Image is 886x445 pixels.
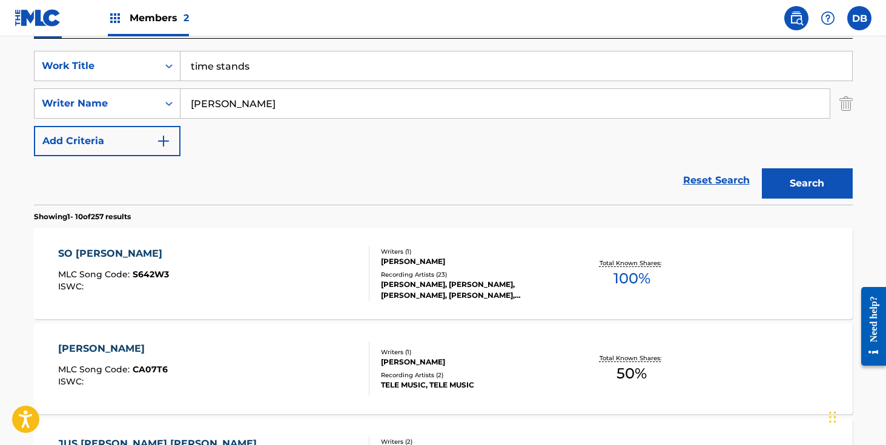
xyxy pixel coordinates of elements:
[156,134,171,148] img: 9d2ae6d4665cec9f34b9.svg
[381,348,564,357] div: Writers ( 1 )
[613,268,650,289] span: 100 %
[381,380,564,391] div: TELE MUSIC, TELE MUSIC
[381,270,564,279] div: Recording Artists ( 23 )
[381,357,564,368] div: [PERSON_NAME]
[58,281,87,292] span: ISWC :
[133,364,168,375] span: CA07T6
[133,269,169,280] span: S642W3
[108,11,122,25] img: Top Rightsholders
[852,278,886,375] iframe: Resource Center
[42,96,151,111] div: Writer Name
[183,12,189,24] span: 2
[34,51,853,205] form: Search Form
[58,269,133,280] span: MLC Song Code :
[42,59,151,73] div: Work Title
[816,6,840,30] div: Help
[600,354,664,363] p: Total Known Shares:
[130,11,189,25] span: Members
[381,256,564,267] div: [PERSON_NAME]
[839,88,853,119] img: Delete Criterion
[58,376,87,387] span: ISWC :
[677,167,756,194] a: Reset Search
[34,211,131,222] p: Showing 1 - 10 of 257 results
[829,399,836,435] div: Drag
[34,323,853,414] a: [PERSON_NAME]MLC Song Code:CA07T6ISWC:Writers (1)[PERSON_NAME]Recording Artists (2)TELE MUSIC, TE...
[381,279,564,301] div: [PERSON_NAME], [PERSON_NAME], [PERSON_NAME], [PERSON_NAME], [PERSON_NAME]
[600,259,664,268] p: Total Known Shares:
[15,9,61,27] img: MLC Logo
[825,387,886,445] iframe: Chat Widget
[58,364,133,375] span: MLC Song Code :
[847,6,871,30] div: User Menu
[34,228,853,319] a: SO [PERSON_NAME]MLC Song Code:S642W3ISWC:Writers (1)[PERSON_NAME]Recording Artists (23)[PERSON_NA...
[34,126,180,156] button: Add Criteria
[381,247,564,256] div: Writers ( 1 )
[617,363,647,384] span: 50 %
[789,11,804,25] img: search
[762,168,853,199] button: Search
[821,11,835,25] img: help
[784,6,808,30] a: Public Search
[381,371,564,380] div: Recording Artists ( 2 )
[58,246,169,261] div: SO [PERSON_NAME]
[58,341,168,356] div: [PERSON_NAME]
